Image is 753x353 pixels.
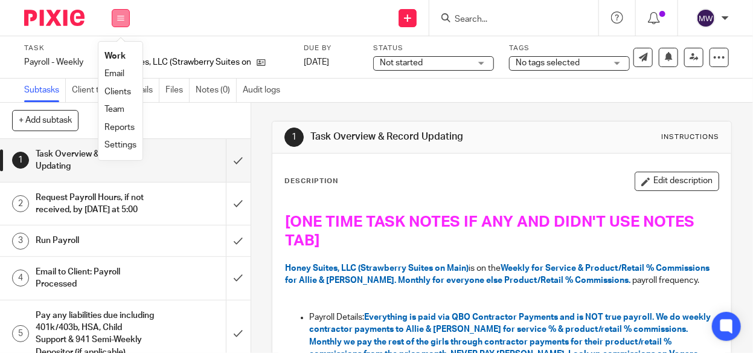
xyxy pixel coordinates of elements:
[24,56,83,68] div: Payroll - Weekly
[98,44,289,53] label: Client
[36,263,155,294] h1: Email to Client: Payroll Processed
[285,214,698,248] span: [ONE TIME TASK NOTES IF ANY AND DIDN'T USE NOTES TAB]
[304,44,358,53] label: Due by
[104,88,131,96] a: Clients
[516,59,580,67] span: No tags selected
[12,110,79,131] button: + Add subtask
[165,79,190,102] a: Files
[104,141,136,149] a: Settings
[284,128,304,147] div: 1
[24,44,83,53] label: Task
[36,189,155,219] h1: Request Payroll Hours, if not received, by [DATE] at 5:00
[104,105,124,114] a: Team
[696,8,716,28] img: svg%3E
[196,79,237,102] a: Notes (0)
[129,79,159,102] a: Emails
[36,145,155,176] h1: Task Overview & Record Updating
[36,232,155,250] h1: Run Payroll
[304,58,329,66] span: [DATE]
[285,264,469,273] span: Honey Suites, LLC (Strawberry Suites on Main)
[12,233,29,250] div: 3
[243,79,286,102] a: Audit logs
[12,152,29,169] div: 1
[509,44,630,53] label: Tags
[24,10,85,26] img: Pixie
[284,176,338,186] p: Description
[380,59,423,67] span: Not started
[98,56,251,68] p: Honey Suites, LLC (Strawberry Suites on Main)
[104,70,124,78] a: Email
[661,132,719,142] div: Instructions
[12,270,29,287] div: 4
[12,325,29,342] div: 5
[635,172,719,191] button: Edit description
[24,79,66,102] a: Subtasks
[310,131,528,143] h1: Task Overview & Record Updating
[72,79,123,102] a: Client tasks
[373,44,494,53] label: Status
[453,15,562,25] input: Search
[285,262,719,287] p: is on the payroll frequency.
[104,52,126,60] a: Work
[104,123,135,132] a: Reports
[12,195,29,212] div: 2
